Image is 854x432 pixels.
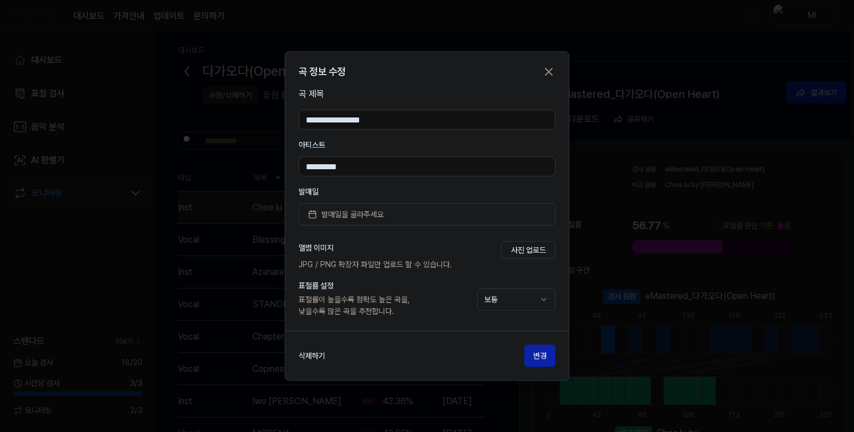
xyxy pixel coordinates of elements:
label: 표절률 설정 [299,282,477,289]
button: 변경 [524,345,555,367]
button: 발매일을 골라주세요 [299,203,555,225]
span: 발매일을 골라주세요 [321,209,384,220]
label: 곡 제목 [299,87,555,101]
h2: 곡 정보 수정 [299,67,346,77]
div: 표절률이 높을수록 정확도 높은 곡을, 낮을수록 많은 곡을 추천합니다. [299,294,477,317]
label: 아티스트 [299,141,555,149]
button: 사진 업로드 [501,241,555,259]
label: 앨범 이미지 [299,244,334,252]
button: 삭제하기 [299,350,325,362]
label: 발매일 [299,188,555,195]
div: JPG / PNG 확장자 파일만 업로드 할 수 있습니다. [299,259,555,271]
